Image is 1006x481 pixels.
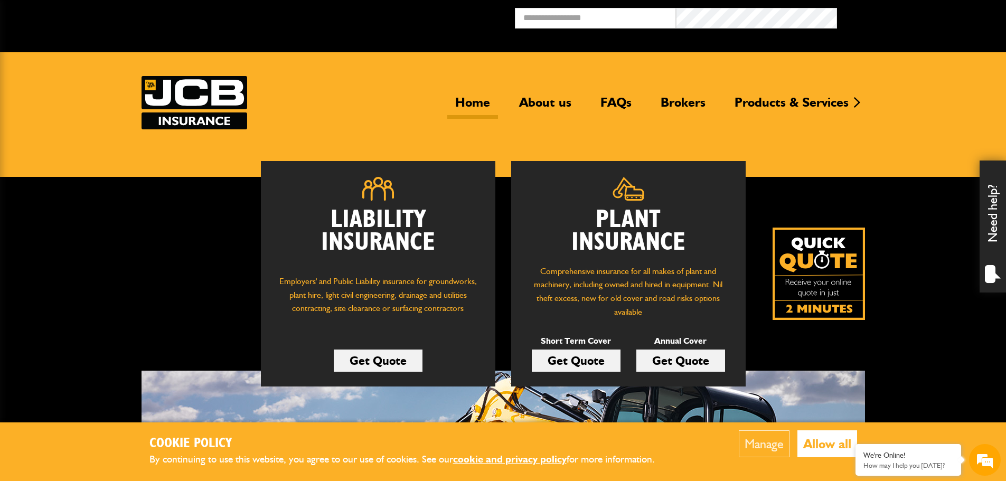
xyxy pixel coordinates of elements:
[773,228,865,320] img: Quick Quote
[527,265,730,318] p: Comprehensive insurance for all makes of plant and machinery, including owned and hired in equipm...
[142,76,247,129] img: JCB Insurance Services logo
[863,461,953,469] p: How may I help you today?
[636,350,725,372] a: Get Quote
[277,275,480,325] p: Employers' and Public Liability insurance for groundworks, plant hire, light civil engineering, d...
[837,8,998,24] button: Broker Login
[863,451,953,460] div: We're Online!
[797,430,857,457] button: Allow all
[739,430,789,457] button: Manage
[636,334,725,348] p: Annual Cover
[593,95,640,119] a: FAQs
[727,95,857,119] a: Products & Services
[511,95,579,119] a: About us
[980,161,1006,293] div: Need help?
[532,334,620,348] p: Short Term Cover
[453,453,567,465] a: cookie and privacy policy
[142,76,247,129] a: JCB Insurance Services
[149,436,672,452] h2: Cookie Policy
[149,451,672,468] p: By continuing to use this website, you agree to our use of cookies. See our for more information.
[334,350,422,372] a: Get Quote
[277,209,480,265] h2: Liability Insurance
[527,209,730,254] h2: Plant Insurance
[532,350,620,372] a: Get Quote
[653,95,713,119] a: Brokers
[773,228,865,320] a: Get your insurance quote isn just 2-minutes
[447,95,498,119] a: Home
